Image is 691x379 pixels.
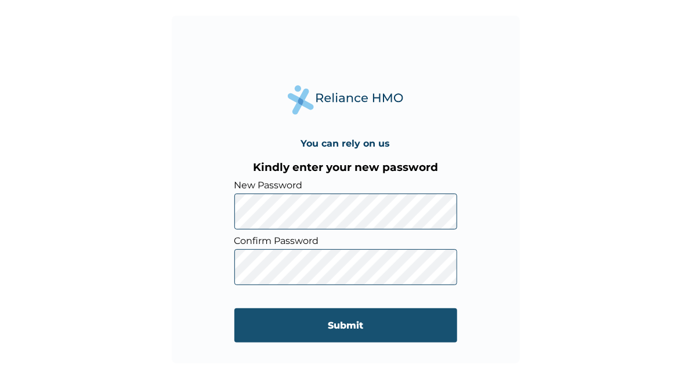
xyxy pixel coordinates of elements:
h4: You can rely on us [301,138,390,149]
img: Reliance Health's Logo [288,85,404,115]
input: Submit [234,308,457,342]
label: New Password [234,180,457,191]
label: Confirm Password [234,235,457,246]
h3: Kindly enter your new password [234,161,457,174]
